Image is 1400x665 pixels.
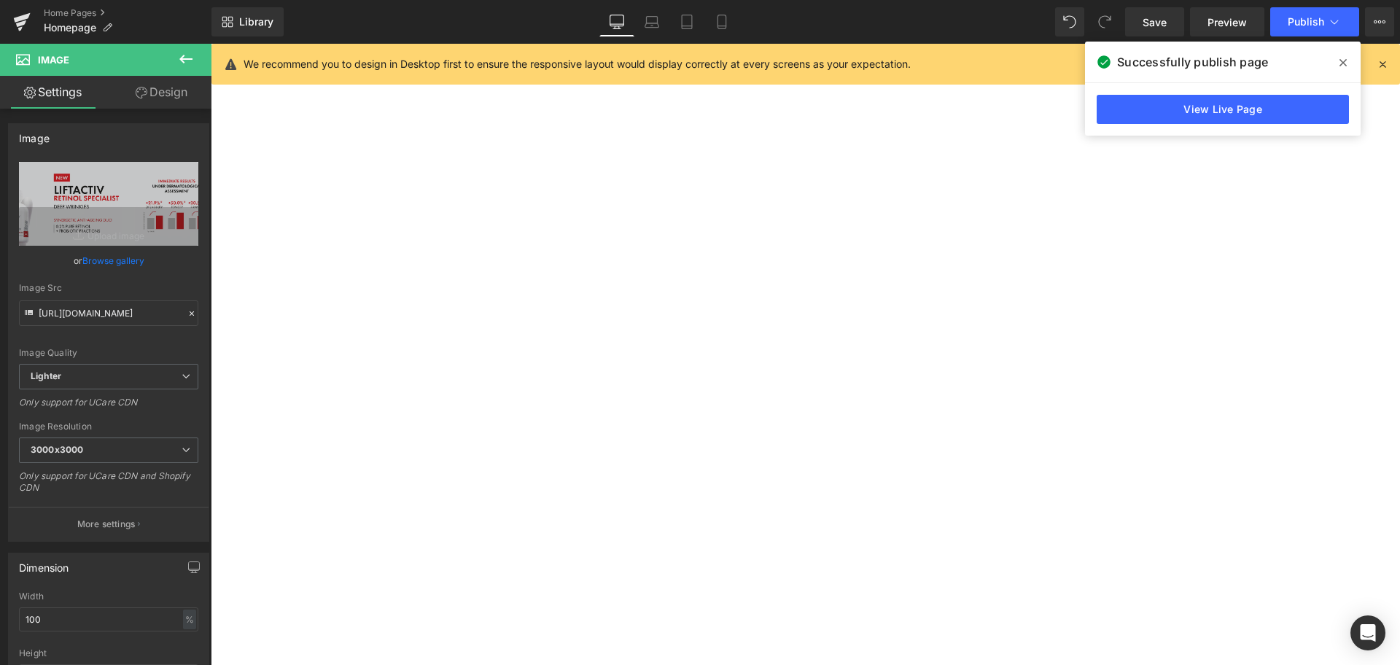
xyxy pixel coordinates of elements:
b: Lighter [31,370,61,381]
span: Publish [1288,16,1324,28]
div: or [19,253,198,268]
div: Image [19,124,50,144]
b: 3000x3000 [31,444,83,455]
button: Undo [1055,7,1084,36]
a: Mobile [704,7,739,36]
div: Dimension [19,553,69,574]
button: Redo [1090,7,1119,36]
div: Image Src [19,283,198,293]
div: Image Quality [19,348,198,358]
span: Save [1143,15,1167,30]
span: Homepage [44,22,96,34]
p: We recommend you to design in Desktop first to ensure the responsive layout would display correct... [244,56,911,72]
a: Browse gallery [82,248,144,273]
span: Preview [1207,15,1247,30]
span: Library [239,15,273,28]
a: View Live Page [1097,95,1349,124]
a: Design [109,76,214,109]
a: New Library [211,7,284,36]
a: Tablet [669,7,704,36]
a: Laptop [634,7,669,36]
a: Preview [1190,7,1264,36]
span: Successfully publish page [1117,53,1268,71]
div: Image Resolution [19,421,198,432]
input: Link [19,300,198,326]
p: More settings [77,518,136,531]
button: Publish [1270,7,1359,36]
input: auto [19,607,198,631]
button: More settings [9,507,209,541]
button: More [1365,7,1394,36]
div: Width [19,591,198,602]
div: % [183,610,196,629]
div: Height [19,648,198,658]
span: Image [38,54,69,66]
a: Home Pages [44,7,211,19]
div: Only support for UCare CDN [19,397,198,418]
div: Only support for UCare CDN and Shopify CDN [19,470,198,503]
a: Desktop [599,7,634,36]
div: Open Intercom Messenger [1350,615,1385,650]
